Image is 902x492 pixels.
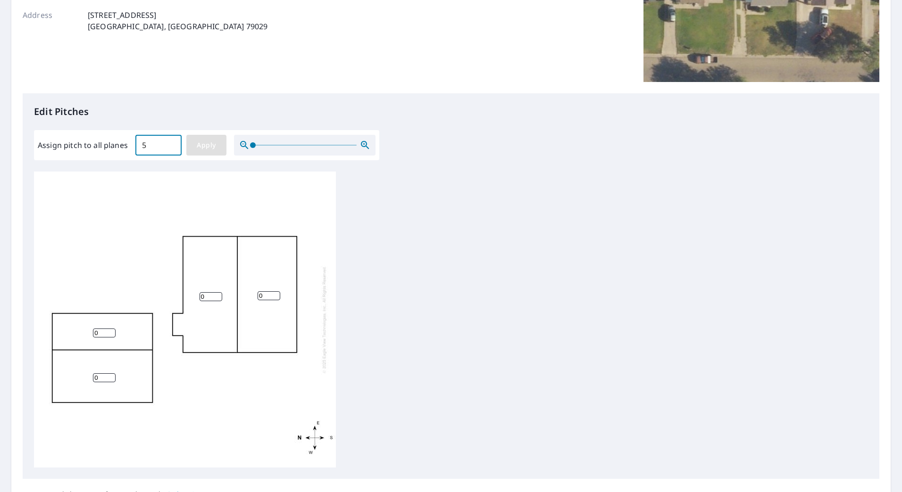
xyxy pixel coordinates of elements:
p: Address [23,9,79,32]
p: [STREET_ADDRESS] [GEOGRAPHIC_DATA], [GEOGRAPHIC_DATA] 79029 [88,9,267,32]
span: Apply [194,139,219,151]
label: Assign pitch to all planes [38,139,128,151]
input: 00.0 [135,132,182,158]
p: Edit Pitches [34,105,868,119]
button: Apply [186,135,226,156]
